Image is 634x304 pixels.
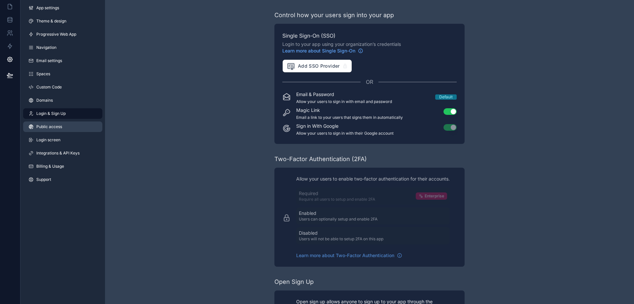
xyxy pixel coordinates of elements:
p: Disabled [299,230,383,236]
span: Billing & Usage [36,164,64,169]
a: Spaces [23,69,102,79]
a: Progressive Web App [23,29,102,40]
span: Add SSO Provider [287,62,340,70]
a: Integrations & API Keys [23,148,102,158]
a: Public access [23,121,102,132]
span: OR [366,78,373,86]
span: App settings [36,5,59,11]
span: Support [36,177,51,182]
p: Email a link to your users that signs them in automatically [296,115,403,120]
a: Navigation [23,42,102,53]
a: Learn more about Two-Factor Authentication [296,252,402,259]
span: Login & Sign Up [36,111,66,116]
span: Custom Code [36,84,62,90]
div: Default [439,94,453,100]
span: Spaces [36,71,50,77]
div: Two-Factor Authentication (2FA) [274,154,367,164]
a: Custom Code [23,82,102,92]
a: Learn more about Single Sign-On [282,48,363,54]
p: Required [299,190,375,197]
span: Integrations & API Keys [36,151,80,156]
p: Allow your users to enable two-factor authentication for their accounts. [296,176,450,182]
a: Theme & design [23,16,102,26]
span: Email settings [36,58,62,63]
span: Public access [36,124,62,129]
p: Enabled [299,210,377,217]
span: Navigation [36,45,56,50]
a: Login screen [23,135,102,145]
span: Progressive Web App [36,32,76,37]
a: App settings [23,3,102,13]
span: Domains [36,98,53,103]
span: Login screen [36,137,60,143]
span: Theme & design [36,18,66,24]
a: Domains [23,95,102,106]
p: Users will not be able to setup 2FA on this app [299,236,383,242]
div: Open Sign Up [274,277,314,287]
p: Require all users to setup and enable 2FA [299,197,375,202]
span: Learn more about Single Sign-On [282,48,355,54]
a: Support [23,174,102,185]
p: Allow your users to sign in with email and password [296,99,392,104]
p: Sign in With Google [296,123,394,129]
p: Users can optionally setup and enable 2FA [299,217,377,222]
a: Billing & Usage [23,161,102,172]
p: Magic Link [296,107,403,114]
p: Allow your users to sign in with their Google account [296,131,394,136]
span: Login to your app using your organization’s credentials [282,41,457,54]
span: Single Sign-On (SSO) [282,32,457,40]
div: Control how your users sign into your app [274,11,394,20]
a: Email settings [23,55,102,66]
button: Add SSO Provider [282,59,352,73]
a: Login & Sign Up [23,108,102,119]
p: Email & Password [296,91,392,98]
span: Enterprise [425,193,444,199]
span: Learn more about Two-Factor Authentication [296,252,394,259]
